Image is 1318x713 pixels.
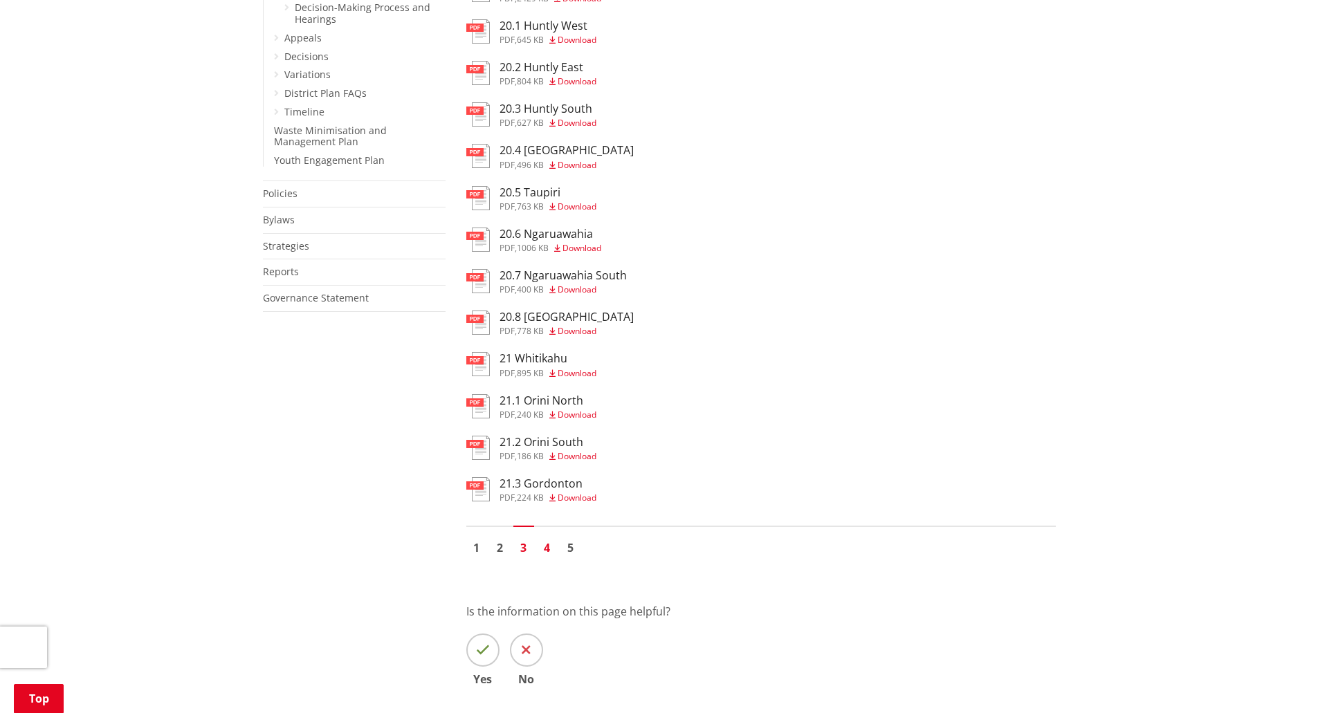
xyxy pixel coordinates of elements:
img: document-pdf.svg [466,186,490,210]
span: pdf [500,492,515,503]
img: document-pdf.svg [466,352,490,376]
span: 186 KB [517,450,544,462]
a: Strategies [263,239,309,252]
a: 20.1 Huntly West pdf,645 KB Download [466,19,596,44]
h3: 21 Whitikahu [500,352,596,365]
a: 21.3 Gordonton pdf,224 KB Download [466,477,596,502]
a: 20.5 Taupiri pdf,763 KB Download [466,186,596,211]
p: Is the information on this page helpful? [466,603,1056,620]
img: document-pdf.svg [466,228,490,252]
h3: 21.3 Gordonton [500,477,596,490]
img: document-pdf.svg [466,61,490,85]
span: 400 KB [517,284,544,295]
div: , [500,36,596,44]
div: , [500,161,634,169]
div: , [500,411,596,419]
img: document-pdf.svg [466,311,490,335]
h3: 20.4 [GEOGRAPHIC_DATA] [500,144,634,157]
a: 20.3 Huntly South pdf,627 KB Download [466,102,596,127]
nav: Pagination [466,526,1056,562]
a: Governance Statement [263,291,369,304]
a: 21 Whitikahu pdf,895 KB Download [466,352,596,377]
div: , [500,203,596,211]
a: Policies [263,187,298,200]
span: Download [558,201,596,212]
a: Decisions [284,50,329,63]
img: document-pdf.svg [466,269,490,293]
a: Decision-Making Process and Hearings [295,1,430,26]
div: , [500,77,596,86]
span: pdf [500,117,515,129]
span: 895 KB [517,367,544,379]
span: pdf [500,367,515,379]
h3: 20.8 [GEOGRAPHIC_DATA] [500,311,634,324]
span: pdf [500,284,515,295]
h3: 21.1 Orini North [500,394,596,407]
a: 20.6 Ngaruawahia pdf,1006 KB Download [466,228,601,252]
span: No [510,674,543,685]
a: Waste Minimisation and Management Plan [274,124,387,149]
img: document-pdf.svg [466,19,490,44]
a: Go to page 2 [490,537,511,558]
img: document-pdf.svg [466,102,490,127]
span: Download [558,75,596,87]
div: , [500,369,596,378]
span: Download [558,325,596,337]
span: pdf [500,450,515,462]
span: Download [558,367,596,379]
span: Download [558,34,596,46]
a: Appeals [284,31,322,44]
span: 224 KB [517,492,544,503]
div: , [500,286,627,294]
span: 627 KB [517,117,544,129]
a: Reports [263,265,299,278]
a: Page 3 [513,537,534,558]
span: 804 KB [517,75,544,87]
span: pdf [500,242,515,254]
span: pdf [500,409,515,420]
div: , [500,494,596,502]
img: document-pdf.svg [466,394,490,418]
img: document-pdf.svg [466,436,490,460]
span: 240 KB [517,409,544,420]
span: 1006 KB [517,242,549,254]
span: Download [558,159,596,171]
a: Go to page 4 [537,537,558,558]
span: Download [558,492,596,503]
h3: 20.7 Ngaruawahia South [500,269,627,282]
div: , [500,327,634,335]
a: Bylaws [263,213,295,226]
a: District Plan FAQs [284,86,367,100]
span: pdf [500,75,515,87]
span: Download [558,117,596,129]
span: Download [558,450,596,462]
a: 21.2 Orini South pdf,186 KB Download [466,436,596,461]
span: 778 KB [517,325,544,337]
h3: 20.2 Huntly East [500,61,596,74]
a: 20.7 Ngaruawahia South pdf,400 KB Download [466,269,627,294]
h3: 20.1 Huntly West [500,19,596,33]
span: pdf [500,159,515,171]
span: 763 KB [517,201,544,212]
a: 21.1 Orini North pdf,240 KB Download [466,394,596,419]
span: Yes [466,674,500,685]
div: , [500,119,596,127]
a: Go to page 1 [466,537,487,558]
h3: 20.5 Taupiri [500,186,596,199]
span: Download [558,409,596,420]
div: , [500,452,596,461]
a: 20.4 [GEOGRAPHIC_DATA] pdf,496 KB Download [466,144,634,169]
span: pdf [500,325,515,337]
div: , [500,244,601,252]
h3: 20.6 Ngaruawahia [500,228,601,241]
h3: 21.2 Orini South [500,436,596,449]
span: 645 KB [517,34,544,46]
h3: 20.3 Huntly South [500,102,596,115]
a: Variations [284,68,331,81]
a: Timeline [284,105,324,118]
span: pdf [500,201,515,212]
a: Top [14,684,64,713]
span: Download [558,284,596,295]
a: 20.2 Huntly East pdf,804 KB Download [466,61,596,86]
a: 20.8 [GEOGRAPHIC_DATA] pdf,778 KB Download [466,311,634,335]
